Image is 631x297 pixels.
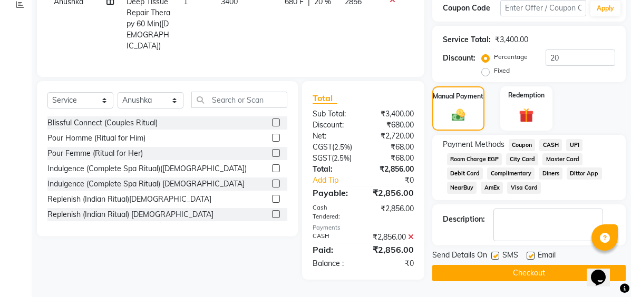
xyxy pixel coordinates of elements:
span: City Card [506,153,538,165]
span: Master Card [542,153,583,165]
input: Search or Scan [191,92,287,108]
div: Balance : [305,258,363,269]
span: Diners [539,167,562,180]
div: ₹2,856.00 [363,164,422,175]
label: Manual Payment [433,92,483,101]
div: Discount: [443,53,475,64]
div: Pour Femme (Ritual for Her) [47,148,143,159]
label: Fixed [494,66,510,75]
button: Apply [590,1,620,16]
div: ₹2,856.00 [363,232,422,243]
span: SGST [313,153,332,163]
div: ₹2,856.00 [363,203,422,221]
div: Paid: [305,243,363,256]
div: ₹68.00 [363,142,422,153]
div: ( ) [305,142,363,153]
div: ₹2,720.00 [363,131,422,142]
div: Payable: [305,186,363,199]
div: Blissful Connect (Couples Ritual) [47,117,158,128]
div: ₹68.00 [363,153,422,164]
img: _cash.svg [448,107,469,123]
div: Net: [305,131,363,142]
span: Dittor App [567,167,602,180]
span: SMS [502,250,518,263]
span: Debit Card [447,167,483,180]
div: Discount: [305,120,363,131]
div: ( ) [305,153,363,164]
span: Visa Card [507,182,541,194]
div: Total: [305,164,363,175]
div: Cash Tendered: [305,203,363,221]
div: Service Total: [443,34,491,45]
div: Description: [443,214,485,225]
div: Coupon Code [443,3,500,14]
span: CGST [313,142,332,152]
a: Add Tip [305,175,373,186]
span: Send Details On [432,250,487,263]
span: Payment Methods [443,139,504,150]
span: Email [538,250,556,263]
label: Percentage [494,52,528,62]
span: 2.5% [334,143,350,151]
div: Replenish (Indian Ritual) [DEMOGRAPHIC_DATA] [47,209,213,220]
span: UPI [566,139,583,151]
div: Replenish (Indian Ritual)[DEMOGRAPHIC_DATA] [47,194,211,205]
div: ₹3,400.00 [363,108,422,120]
button: Checkout [432,265,626,281]
span: AmEx [481,182,503,194]
div: CASH [305,232,363,243]
div: ₹0 [373,175,421,186]
div: ₹3,400.00 [495,34,528,45]
img: _gift.svg [514,106,538,124]
iframe: chat widget [587,255,620,286]
span: NearBuy [447,182,477,194]
div: ₹2,856.00 [363,186,422,199]
div: Indulgence (Complete Spa Ritual)([DEMOGRAPHIC_DATA]) [47,163,247,174]
div: Pour Homme (Ritual for Him) [47,133,145,144]
span: Room Charge EGP [447,153,502,165]
div: ₹2,856.00 [363,243,422,256]
span: Coupon [509,139,536,151]
div: Indulgence (Complete Spa Ritual) [DEMOGRAPHIC_DATA] [47,179,245,190]
div: ₹680.00 [363,120,422,131]
span: CASH [539,139,562,151]
span: 2.5% [334,154,350,162]
div: ₹0 [363,258,422,269]
div: Sub Total: [305,108,363,120]
span: Total [313,93,337,104]
div: Payments [313,223,414,232]
label: Redemption [508,91,545,100]
span: Complimentary [487,167,535,180]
